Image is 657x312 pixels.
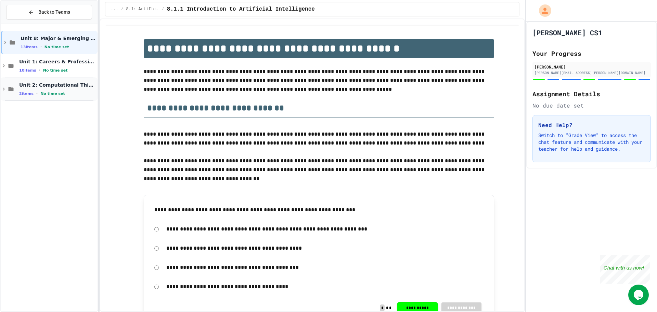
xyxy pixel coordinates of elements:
span: 10 items [19,68,36,73]
span: 8.1: Artificial Intelligence Basics [126,7,159,12]
span: • [40,44,42,50]
span: • [39,67,40,73]
div: My Account [532,3,553,18]
span: ... [111,7,118,12]
span: No time set [43,68,68,73]
span: Back to Teams [38,9,70,16]
span: No time set [40,91,65,96]
h1: [PERSON_NAME] CS1 [532,28,602,37]
span: Unit 2: Computational Thinking & Problem-Solving [19,82,96,88]
span: 2 items [19,91,34,96]
div: [PERSON_NAME][EMAIL_ADDRESS][PERSON_NAME][DOMAIN_NAME] [534,70,649,75]
span: 13 items [21,45,38,49]
h2: Your Progress [532,49,651,58]
span: / [121,7,123,12]
span: Unit 1: Careers & Professionalism [19,59,96,65]
div: [PERSON_NAME] [534,64,649,70]
span: Unit 8: Major & Emerging Technologies [21,35,96,41]
div: No due date set [532,101,651,110]
iframe: chat widget [600,255,650,284]
span: / [162,7,164,12]
button: Back to Teams [6,5,92,20]
span: • [36,91,38,96]
h3: Need Help? [538,121,645,129]
iframe: chat widget [628,285,650,305]
p: Switch to "Grade View" to access the chat feature and communicate with your teacher for help and ... [538,132,645,152]
h2: Assignment Details [532,89,651,99]
span: 8.1.1 Introduction to Artificial Intelligence [167,5,315,13]
span: No time set [44,45,69,49]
